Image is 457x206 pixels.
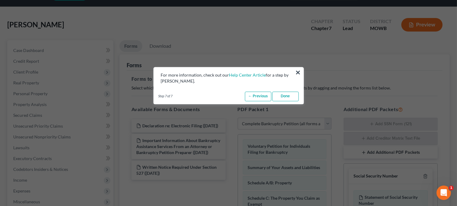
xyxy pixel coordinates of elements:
[159,94,173,98] span: Step 7 of 7
[437,186,451,200] iframe: Intercom live chat
[245,92,271,101] a: ← Previous
[449,186,454,190] span: 1
[272,92,299,101] a: Done
[161,72,296,84] div: For more information, check out our for a step by [PERSON_NAME].
[229,72,266,77] a: Help Center Article
[295,68,301,77] button: ×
